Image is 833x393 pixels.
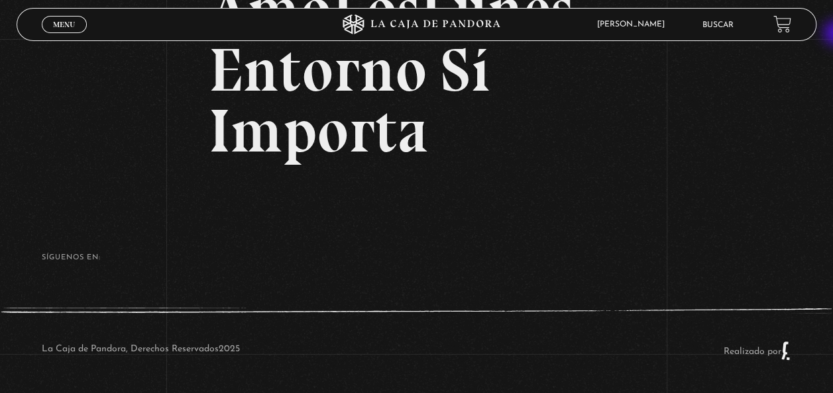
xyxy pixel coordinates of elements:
[49,32,80,41] span: Cerrar
[42,254,791,261] h4: SÍguenos en:
[53,21,75,28] span: Menu
[42,341,240,361] p: La Caja de Pandora, Derechos Reservados 2025
[590,21,677,28] span: [PERSON_NAME]
[702,21,734,29] a: Buscar
[724,347,791,357] a: Realizado por
[773,15,791,33] a: View your shopping cart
